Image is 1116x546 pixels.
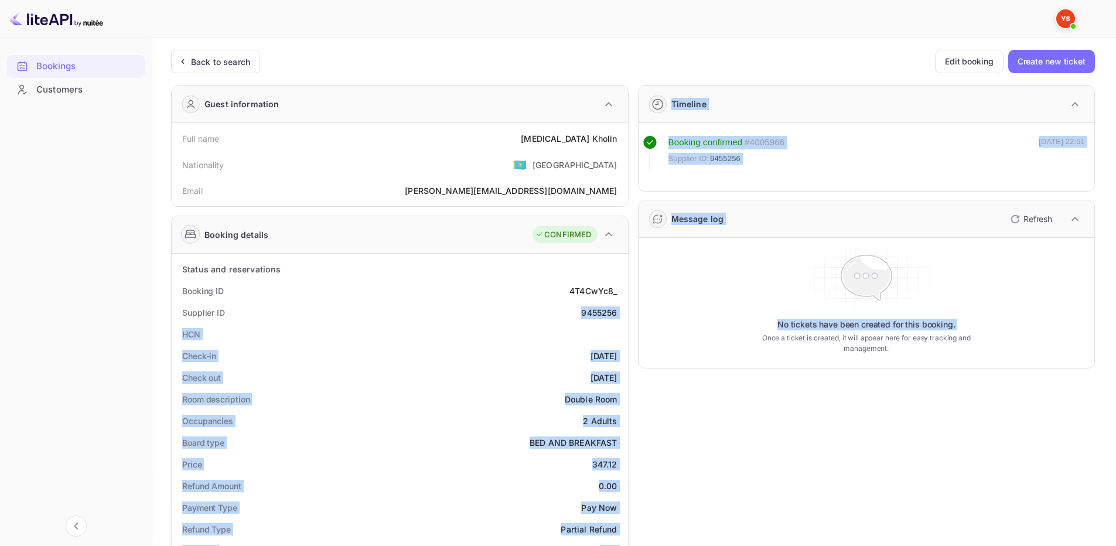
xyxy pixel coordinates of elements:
[581,306,617,319] div: 9455256
[1039,136,1085,170] div: [DATE] 22:51
[182,285,224,297] div: Booking ID
[1056,9,1075,28] img: Yandex Support
[777,319,955,330] p: No tickets have been created for this booking.
[513,154,527,175] span: United States
[1008,50,1095,73] button: Create new ticket
[182,185,203,197] div: Email
[710,153,740,165] span: 9455256
[7,55,145,78] div: Bookings
[583,415,617,427] div: 2 Adults
[191,56,250,68] div: Back to search
[182,350,216,362] div: Check-in
[743,333,989,354] p: Once a ticket is created, it will appear here for easy tracking and management.
[569,285,617,297] div: 4T4CwYc8_
[530,436,617,449] div: BED AND BREAKFAST
[66,516,87,537] button: Collapse navigation
[668,136,743,149] div: Booking confirmed
[182,371,221,384] div: Check out
[182,159,224,171] div: Nationality
[204,98,279,110] div: Guest information
[591,350,617,362] div: [DATE]
[7,79,145,100] a: Customers
[182,480,241,492] div: Refund Amount
[521,132,617,145] div: [MEDICAL_DATA] Kholin
[182,306,225,319] div: Supplier ID
[671,213,724,225] div: Message log
[182,393,250,405] div: Room description
[671,98,707,110] div: Timeline
[668,153,709,165] span: Supplier ID:
[182,458,202,470] div: Price
[7,79,145,101] div: Customers
[1004,210,1057,228] button: Refresh
[533,159,617,171] div: [GEOGRAPHIC_DATA]
[1023,213,1052,225] p: Refresh
[204,228,268,241] div: Booking details
[182,523,231,535] div: Refund Type
[561,523,617,535] div: Partial Refund
[9,9,103,28] img: LiteAPI logo
[182,328,200,340] div: HCN
[182,501,237,514] div: Payment Type
[182,436,224,449] div: Board type
[535,229,591,241] div: CONFIRMED
[182,263,281,275] div: Status and reservations
[565,393,617,405] div: Double Room
[36,60,139,73] div: Bookings
[591,371,617,384] div: [DATE]
[36,83,139,97] div: Customers
[182,415,233,427] div: Occupancies
[182,132,219,145] div: Full name
[405,185,617,197] div: [PERSON_NAME][EMAIL_ADDRESS][DOMAIN_NAME]
[935,50,1004,73] button: Edit booking
[592,458,617,470] div: 347.12
[7,55,145,77] a: Bookings
[581,501,617,514] div: Pay Now
[599,480,617,492] div: 0.00
[745,136,784,149] div: # 4005966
